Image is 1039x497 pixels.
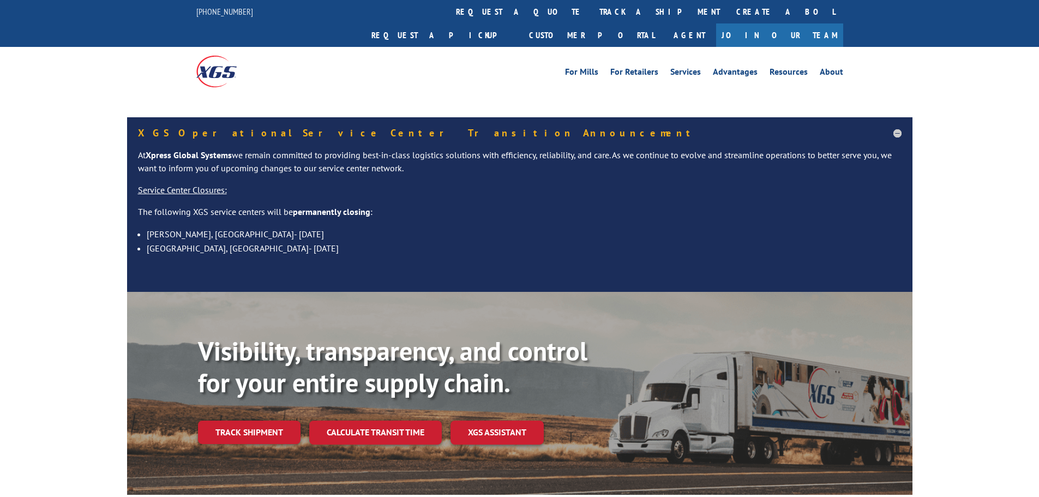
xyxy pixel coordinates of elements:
[196,6,253,17] a: [PHONE_NUMBER]
[147,227,902,241] li: [PERSON_NAME], [GEOGRAPHIC_DATA]- [DATE]
[198,334,587,399] b: Visibility, transparency, and control for your entire supply chain.
[198,421,301,444] a: Track shipment
[147,241,902,255] li: [GEOGRAPHIC_DATA], [GEOGRAPHIC_DATA]- [DATE]
[716,23,843,47] a: Join Our Team
[770,68,808,80] a: Resources
[293,206,370,217] strong: permanently closing
[138,128,902,138] h5: XGS Operational Service Center Transition Announcement
[309,421,442,444] a: Calculate transit time
[146,149,232,160] strong: Xpress Global Systems
[138,184,227,195] u: Service Center Closures:
[670,68,701,80] a: Services
[451,421,544,444] a: XGS ASSISTANT
[820,68,843,80] a: About
[138,149,902,184] p: At we remain committed to providing best-in-class logistics solutions with efficiency, reliabilit...
[610,68,658,80] a: For Retailers
[521,23,663,47] a: Customer Portal
[713,68,758,80] a: Advantages
[565,68,598,80] a: For Mills
[663,23,716,47] a: Agent
[138,206,902,227] p: The following XGS service centers will be :
[363,23,521,47] a: Request a pickup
